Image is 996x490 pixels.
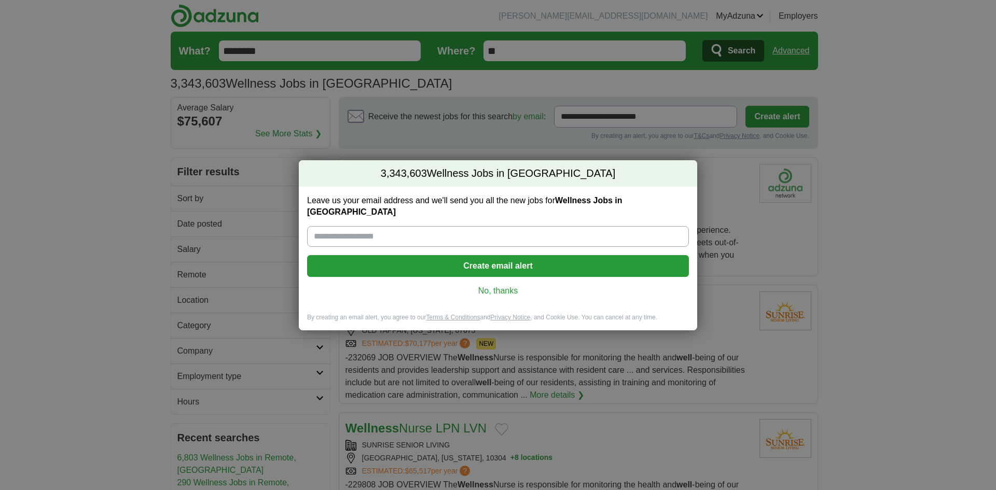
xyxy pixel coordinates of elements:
div: By creating an email alert, you agree to our and , and Cookie Use. You can cancel at any time. [299,313,697,330]
h2: Wellness Jobs in [GEOGRAPHIC_DATA] [299,160,697,187]
a: Privacy Notice [491,314,531,321]
a: No, thanks [315,285,681,297]
a: Terms & Conditions [426,314,480,321]
label: Leave us your email address and we'll send you all the new jobs for [307,195,689,218]
button: Create email alert [307,255,689,277]
span: 3,343,603 [381,166,427,181]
